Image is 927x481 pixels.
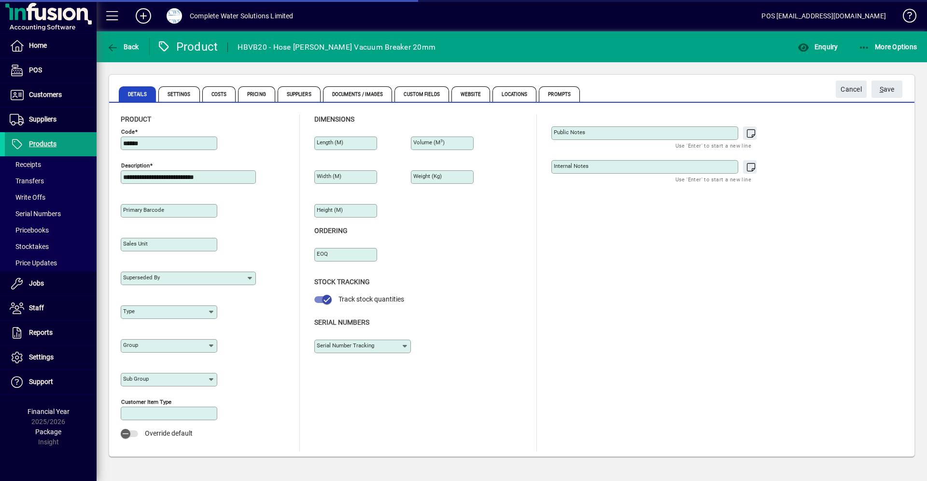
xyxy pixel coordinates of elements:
[159,7,190,25] button: Profile
[10,259,57,267] span: Price Updates
[29,41,47,49] span: Home
[10,226,49,234] span: Pricebooks
[97,38,150,55] app-page-header-button: Back
[104,38,141,55] button: Back
[278,86,321,102] span: Suppliers
[554,163,589,169] mat-label: Internal Notes
[123,342,138,348] mat-label: Group
[29,378,53,385] span: Support
[123,308,135,315] mat-label: Type
[5,83,97,107] a: Customers
[323,86,393,102] span: Documents / Images
[314,227,348,234] span: Ordering
[317,173,341,179] mat-label: Width (m)
[317,342,374,349] mat-label: Serial Number tracking
[121,115,151,123] span: Product
[29,91,62,98] span: Customers
[871,81,902,98] button: Save
[107,43,139,51] span: Back
[841,82,862,97] span: Cancel
[5,34,97,58] a: Home
[190,8,294,24] div: Complete Water Solutions Limited
[880,85,884,93] span: S
[5,296,97,320] a: Staff
[128,7,159,25] button: Add
[123,240,148,247] mat-label: Sales unit
[314,115,354,123] span: Dimensions
[29,115,56,123] span: Suppliers
[761,8,886,24] div: POS [EMAIL_ADDRESS][DOMAIN_NAME]
[29,140,56,148] span: Products
[5,173,97,189] a: Transfers
[5,222,97,238] a: Pricebooks
[314,278,370,286] span: Stock Tracking
[675,140,751,151] mat-hint: Use 'Enter' to start a new line
[5,58,97,82] a: POS
[35,428,61,436] span: Package
[28,408,70,415] span: Financial Year
[10,210,61,218] span: Serial Numbers
[29,279,44,287] span: Jobs
[10,243,49,250] span: Stocktakes
[5,108,97,132] a: Suppliers
[123,206,164,213] mat-label: Primary barcode
[10,177,44,185] span: Transfers
[5,321,97,345] a: Reports
[451,86,491,102] span: Website
[5,345,97,370] a: Settings
[856,38,920,55] button: More Options
[5,370,97,394] a: Support
[880,82,895,97] span: ave
[554,129,585,136] mat-label: Public Notes
[5,156,97,173] a: Receipts
[317,250,328,257] mat-label: EOQ
[858,43,917,51] span: More Options
[121,399,171,405] mat-label: Customer Item Type
[836,81,867,98] button: Cancel
[10,161,41,168] span: Receipts
[5,238,97,255] a: Stocktakes
[413,173,442,179] mat-label: Weight (Kg)
[317,206,343,213] mat-label: Height (m)
[119,86,156,102] span: Details
[29,329,53,336] span: Reports
[798,43,838,51] span: Enquiry
[338,295,404,303] span: Track stock quantities
[896,2,915,33] a: Knowledge Base
[413,139,445,146] mat-label: Volume (m )
[10,193,45,201] span: Write Offs
[5,189,97,206] a: Write Offs
[158,86,200,102] span: Settings
[123,274,160,281] mat-label: Superseded by
[314,318,369,326] span: Serial Numbers
[121,128,135,135] mat-label: Code
[238,86,275,102] span: Pricing
[29,304,44,312] span: Staff
[123,375,149,382] mat-label: Sub group
[5,255,97,271] a: Price Updates
[539,86,580,102] span: Prompts
[29,353,54,361] span: Settings
[5,206,97,222] a: Serial Numbers
[795,38,840,55] button: Enquiry
[675,174,751,185] mat-hint: Use 'Enter' to start a new line
[202,86,236,102] span: Costs
[440,138,443,143] sup: 3
[492,86,536,102] span: Locations
[121,162,150,169] mat-label: Description
[157,39,218,55] div: Product
[238,40,435,55] div: HBVB20 - Hose [PERSON_NAME] Vacuum Breaker 20mm
[29,66,42,74] span: POS
[5,272,97,296] a: Jobs
[145,429,193,437] span: Override default
[394,86,449,102] span: Custom Fields
[317,139,343,146] mat-label: Length (m)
